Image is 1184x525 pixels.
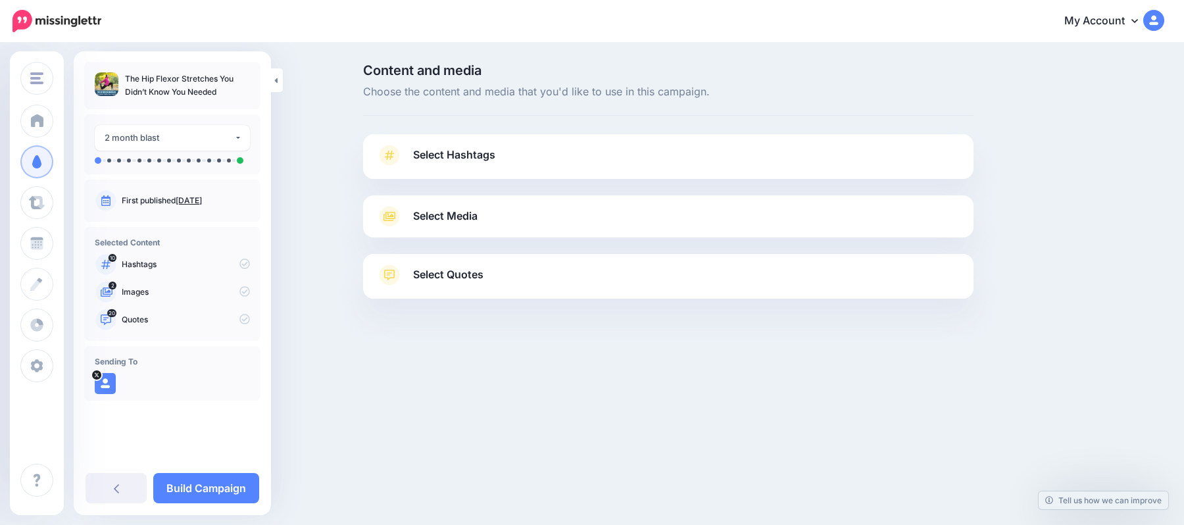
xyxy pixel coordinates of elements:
a: [DATE] [176,195,202,205]
img: 5aabe43c458930c107383a4ebde46753_thumb.jpg [95,72,118,96]
span: 20 [107,309,116,317]
p: First published [122,195,250,207]
span: Choose the content and media that you'd like to use in this campaign. [363,84,974,101]
span: Select Hashtags [413,146,495,164]
a: Select Media [376,206,960,227]
button: 2 month blast [95,125,250,151]
span: Select Quotes [413,266,483,284]
a: Select Hashtags [376,145,960,179]
a: Tell us how we can improve [1039,491,1168,509]
img: menu.png [30,72,43,84]
p: The Hip Flexor Stretches You Didn’t Know You Needed [125,72,250,99]
span: 2 [109,282,116,289]
img: user_default_image.png [95,373,116,394]
h4: Selected Content [95,238,250,247]
img: Missinglettr [12,10,101,32]
p: Quotes [122,314,250,326]
div: 2 month blast [105,130,234,145]
span: 10 [109,254,116,262]
a: My Account [1051,5,1164,37]
p: Hashtags [122,259,250,270]
span: Select Media [413,207,478,225]
h4: Sending To [95,357,250,366]
a: Select Quotes [376,264,960,299]
span: Content and media [363,64,974,77]
p: Images [122,286,250,298]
